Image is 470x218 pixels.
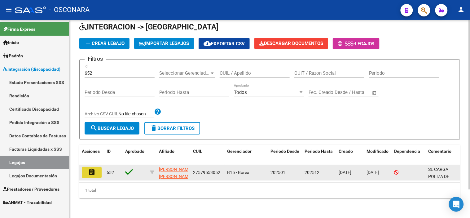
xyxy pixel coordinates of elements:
[227,149,252,154] span: Gerenciador
[270,170,285,175] span: 202501
[150,124,157,132] mat-icon: delete
[367,149,389,154] span: Modificado
[123,145,147,165] datatable-header-cell: Aprobado
[367,170,379,175] span: [DATE]
[85,55,106,63] h3: Filtros
[82,149,100,154] span: Acciones
[150,126,195,131] span: Borrar Filtros
[333,38,380,49] button: -Legajos
[227,170,250,175] span: B15 - Boreal
[338,41,355,47] span: -
[79,38,130,49] button: Crear Legajo
[392,145,426,165] datatable-header-cell: Dependencia
[3,66,60,73] span: Integración (discapacidad)
[394,149,420,154] span: Dependencia
[259,41,323,46] span: Descargar Documentos
[191,145,225,165] datatable-header-cell: CUIL
[199,38,250,49] button: Exportar CSV
[144,122,200,135] button: Borrar Filtros
[305,170,319,175] span: 202512
[139,41,189,46] span: IMPORTAR LEGAJOS
[339,90,369,95] input: Fecha fin
[79,145,104,165] datatable-header-cell: Acciones
[79,183,460,198] div: 1 total
[88,168,95,176] mat-icon: assignment
[339,149,353,154] span: Creado
[3,186,59,193] span: Prestadores / Proveedores
[79,2,460,198] div: / / / / / /
[156,145,191,165] datatable-header-cell: Afiliado
[84,39,92,47] mat-icon: add
[84,41,125,46] span: Crear Legajo
[193,149,202,154] span: CUIL
[234,90,247,95] span: Todos
[336,145,364,165] datatable-header-cell: Creado
[204,41,245,47] span: Exportar CSV
[85,122,139,135] button: Buscar Legajo
[270,149,299,154] span: Periodo Desde
[254,38,328,49] button: Descargar Documentos
[225,145,268,165] datatable-header-cell: Gerenciador
[355,41,375,47] span: Legajos
[159,167,192,179] span: [PERSON_NAME] [PERSON_NAME]
[3,52,23,59] span: Padrón
[302,145,336,165] datatable-header-cell: Periodo Hasta
[426,145,463,165] datatable-header-cell: Comentario
[107,170,114,175] span: 652
[204,40,211,47] mat-icon: cloud_download
[159,70,209,76] span: Seleccionar Gerenciador
[134,38,194,49] button: IMPORTAR LEGAJOS
[90,126,134,131] span: Buscar Legajo
[154,108,161,115] mat-icon: help
[364,145,392,165] datatable-header-cell: Modificado
[104,145,123,165] datatable-header-cell: ID
[305,149,333,154] span: Periodo Hasta
[3,199,52,206] span: ANMAT - Trazabilidad
[193,170,220,175] span: 27579553052
[159,149,174,154] span: Afiliado
[5,6,12,13] mat-icon: menu
[3,26,35,33] span: Firma Express
[125,149,144,154] span: Aprobado
[449,197,464,212] div: Open Intercom Messenger
[118,111,154,117] input: Archivo CSV CUIL
[79,23,218,31] span: INTEGRACION -> [GEOGRAPHIC_DATA]
[90,124,98,132] mat-icon: search
[339,170,351,175] span: [DATE]
[85,111,118,116] span: Archivo CSV CUIL
[107,149,111,154] span: ID
[428,149,452,154] span: Comentario
[309,90,334,95] input: Fecha inicio
[371,89,378,96] button: Open calendar
[458,6,465,13] mat-icon: person
[268,145,302,165] datatable-header-cell: Periodo Desde
[3,39,19,46] span: Inicio
[49,3,90,17] span: - OSCONARA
